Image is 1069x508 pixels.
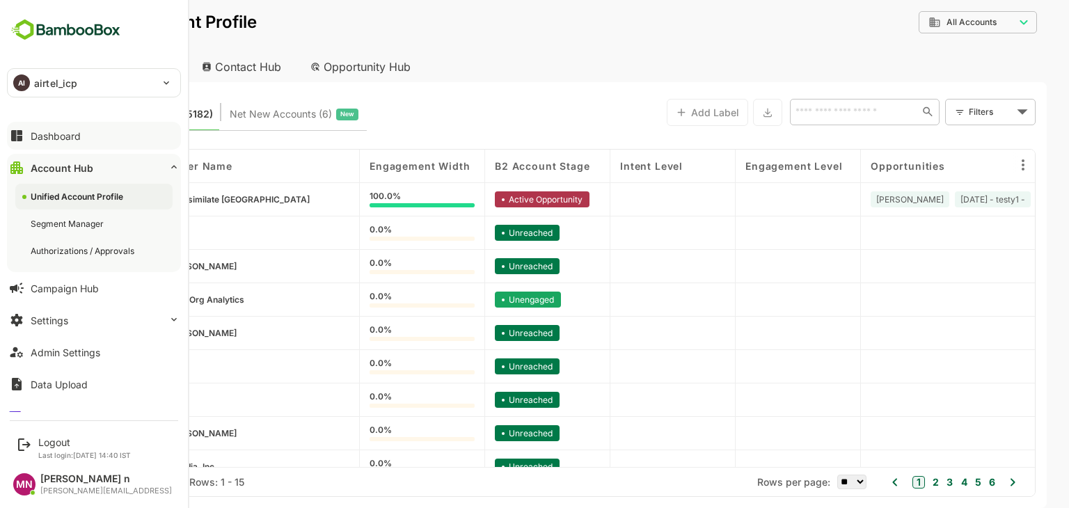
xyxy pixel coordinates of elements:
[118,461,168,472] span: Expedia, Inc.
[119,328,188,338] span: Armstrong-Cabrera
[13,473,35,495] div: MN
[937,475,947,490] button: 6
[40,473,172,485] div: [PERSON_NAME] n
[31,315,68,326] div: Settings
[321,326,426,341] div: 0.0%
[42,476,196,488] div: Total Rows: 105182 | Rows: 1 - 15
[571,160,634,172] span: Intent Level
[864,476,876,489] button: 1
[321,392,426,408] div: 0.0%
[31,411,56,422] div: Lumo
[923,475,933,490] button: 5
[7,274,181,302] button: Campaign Hub
[321,459,426,475] div: 0.0%
[8,69,180,97] div: AIairtel_icp
[822,160,896,172] span: Opportunities
[321,359,426,374] div: 0.0%
[898,17,948,27] span: All Accounts
[31,218,106,230] div: Segment Manager
[38,451,131,459] p: Last login: [DATE] 14:40 IST
[321,426,426,441] div: 0.0%
[446,425,511,441] div: Unreached
[446,258,511,274] div: Unreached
[181,105,283,123] span: Net New Accounts ( 6 )
[828,194,895,205] span: Ritu Sharma
[708,476,782,488] span: Rows per page:
[292,105,306,123] span: New
[7,17,125,43] img: BambooboxFullLogoMark.5f36c76dfaba33ec1ec1367b70bb1252.svg
[31,347,100,358] div: Admin Settings
[697,160,793,172] span: Engagement Level
[894,475,904,490] button: 3
[98,160,184,172] span: Customer Name
[909,475,919,490] button: 4
[912,194,976,205] span: 2022-03-31 - testy1 -
[40,486,172,495] div: [PERSON_NAME][EMAIL_ADDRESS]
[446,392,511,408] div: Unreached
[119,261,188,271] span: Conner-Nguyen
[446,325,511,341] div: Unreached
[7,122,181,150] button: Dashboard
[446,292,512,308] div: Unengaged
[13,74,30,91] div: AI
[119,194,261,205] span: Reassimilate Argentina
[31,245,137,257] div: Authorizations / Approvals
[880,475,890,490] button: 2
[446,459,511,475] div: Unreached
[22,51,136,82] div: Account Hub
[321,192,426,207] div: 100.0%
[704,99,734,126] button: Export the selected data as CSV
[7,402,181,430] button: Lumo
[321,160,421,172] span: Engagement Width
[321,292,426,308] div: 0.0%
[446,358,511,374] div: Unreached
[919,97,987,127] div: Filters
[880,16,966,29] div: All Accounts
[920,104,965,119] div: Filters
[870,9,988,36] div: All Accounts
[251,51,374,82] div: Opportunity Hub
[7,306,181,334] button: Settings
[31,130,81,142] div: Dashboard
[7,154,181,182] button: Account Hub
[181,105,310,123] div: Newly surfaced ICP-fit accounts from Intent, Website, LinkedIn, and other engagement signals.
[119,428,188,438] span: Hawkins-Crosby
[38,436,131,448] div: Logout
[446,160,541,172] span: B2 Account Stage
[142,51,245,82] div: Contact Hub
[31,191,126,203] div: Unified Account Profile
[618,99,699,126] button: Add Label
[446,191,541,207] div: Active Opportunity
[31,283,99,294] div: Campaign Hub
[7,370,181,398] button: Data Upload
[31,379,88,390] div: Data Upload
[446,225,511,241] div: Unreached
[22,14,208,31] p: Unified Account Profile
[118,294,196,305] span: TransOrg Analytics
[31,162,93,174] div: Account Hub
[7,338,181,366] button: Admin Settings
[42,105,164,123] span: Known accounts you’ve identified to target - imported from CRM, Offline upload, or promoted from ...
[34,76,77,90] p: airtel_icp
[321,225,426,241] div: 0.0%
[321,259,426,274] div: 0.0%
